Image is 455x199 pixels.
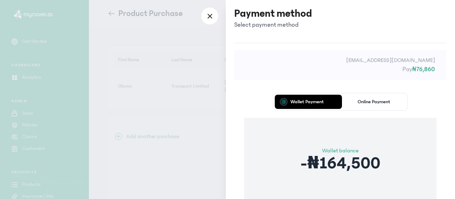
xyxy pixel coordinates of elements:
[234,7,312,20] h3: Payment method
[275,95,339,109] button: Wallet Payment
[234,20,312,30] p: Select payment method
[300,155,380,172] p: -₦164,500
[246,64,435,74] p: Pay
[358,99,390,104] p: Online Payment
[290,99,324,104] p: Wallet Payment
[412,66,435,73] span: ₦76,860
[342,95,406,109] button: Online Payment
[246,56,435,64] p: [EMAIL_ADDRESS][DOMAIN_NAME]
[300,146,380,155] p: Wallet balance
